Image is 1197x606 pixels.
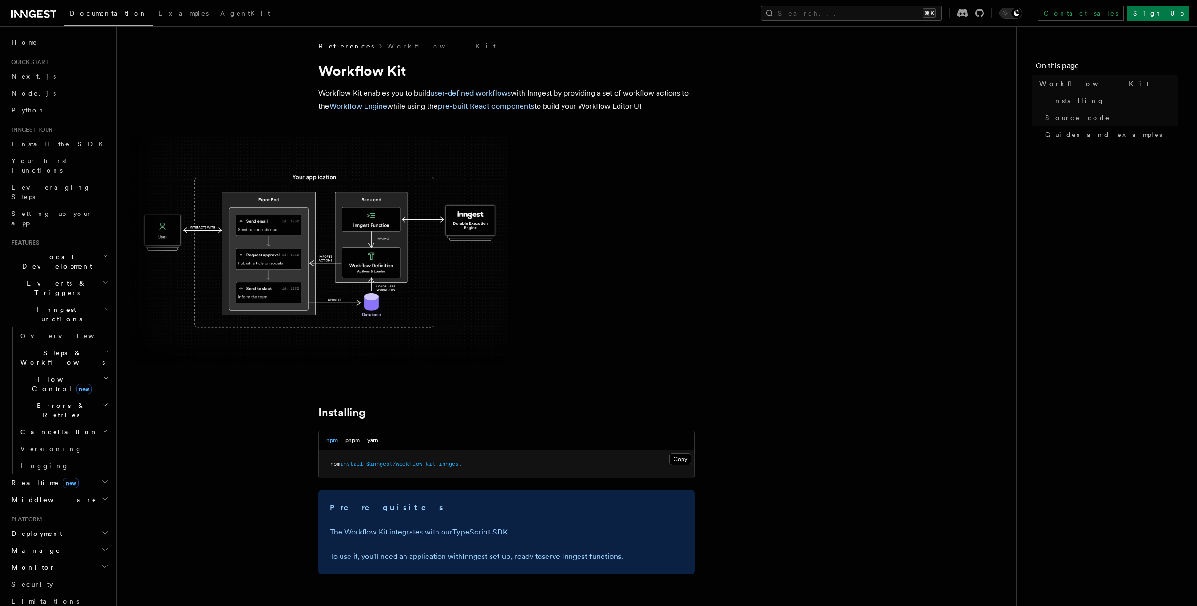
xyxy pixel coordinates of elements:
[220,9,270,17] span: AgentKit
[8,546,61,555] span: Manage
[330,550,683,563] p: To use it, you'll need an application with , ready to .
[329,102,387,111] a: Workflow Engine
[439,461,462,467] span: inngest
[20,445,82,453] span: Versioning
[16,457,111,474] a: Logging
[452,527,508,536] a: TypeScript SDK
[11,106,46,114] span: Python
[20,332,117,340] span: Overview
[1045,113,1110,122] span: Source code
[8,275,111,301] button: Events & Triggers
[8,126,53,134] span: Inngest tour
[1045,130,1162,139] span: Guides and examples
[16,344,111,371] button: Steps & Workflows
[1041,109,1178,126] a: Source code
[1041,126,1178,143] a: Guides and examples
[8,136,111,152] a: Install the SDK
[8,478,79,487] span: Realtime
[64,3,153,26] a: Documentation
[8,301,111,327] button: Inngest Functions
[8,559,111,576] button: Monitor
[70,9,147,17] span: Documentation
[8,279,103,297] span: Events & Triggers
[330,461,340,467] span: npm
[16,327,111,344] a: Overview
[132,137,508,363] img: The Workflow Kit provides a Workflow Engine to compose workflow actions on the back end and a set...
[8,179,111,205] a: Leveraging Steps
[16,348,105,367] span: Steps & Workflows
[11,598,79,605] span: Limitations
[11,157,67,174] span: Your first Functions
[8,563,55,572] span: Monitor
[318,62,695,79] h1: Workflow Kit
[8,205,111,231] a: Setting up your app
[462,552,511,561] a: Inngest set up
[1127,6,1189,21] a: Sign Up
[11,140,109,148] span: Install the SDK
[214,3,276,25] a: AgentKit
[8,529,62,538] span: Deployment
[16,440,111,457] a: Versioning
[8,542,111,559] button: Manage
[542,552,621,561] a: serve Inngest functions
[430,88,511,97] a: user-defined workflows
[8,68,111,85] a: Next.js
[63,478,79,488] span: new
[761,6,942,21] button: Search...⌘K
[326,431,338,450] button: npm
[8,305,102,324] span: Inngest Functions
[345,431,360,450] button: pnpm
[340,461,363,467] span: install
[8,152,111,179] a: Your first Functions
[11,183,91,200] span: Leveraging Steps
[8,495,97,504] span: Middleware
[8,576,111,593] a: Security
[1039,79,1149,88] span: Workflow Kit
[8,491,111,508] button: Middleware
[318,87,695,113] p: Workflow Kit enables you to build with Inngest by providing a set of workflow actions to the whil...
[8,327,111,474] div: Inngest Functions
[1036,75,1178,92] a: Workflow Kit
[1038,6,1124,21] a: Contact sales
[367,431,378,450] button: yarn
[16,427,98,437] span: Cancellation
[330,503,444,512] strong: Prerequisites
[8,85,111,102] a: Node.js
[159,9,209,17] span: Examples
[11,581,53,588] span: Security
[8,474,111,491] button: Realtimenew
[387,41,496,51] a: Workflow Kit
[669,453,691,465] button: Copy
[438,102,534,111] a: pre-built React components
[8,252,103,271] span: Local Development
[999,8,1022,19] button: Toggle dark mode
[8,248,111,275] button: Local Development
[11,89,56,97] span: Node.js
[8,239,39,247] span: Features
[153,3,214,25] a: Examples
[16,401,102,420] span: Errors & Retries
[11,210,92,227] span: Setting up your app
[16,397,111,423] button: Errors & Retries
[1045,96,1104,105] span: Installing
[1041,92,1178,109] a: Installing
[16,371,111,397] button: Flow Controlnew
[16,423,111,440] button: Cancellation
[330,526,683,539] p: The Workflow Kit integrates with our .
[76,384,92,394] span: new
[11,38,38,47] span: Home
[8,102,111,119] a: Python
[923,8,936,18] kbd: ⌘K
[11,72,56,80] span: Next.js
[1036,60,1178,75] h4: On this page
[318,406,365,419] a: Installing
[20,462,69,470] span: Logging
[366,461,436,467] span: @inngest/workflow-kit
[8,34,111,51] a: Home
[318,41,374,51] span: References
[16,375,103,393] span: Flow Control
[8,58,48,66] span: Quick start
[8,516,42,523] span: Platform
[8,525,111,542] button: Deployment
